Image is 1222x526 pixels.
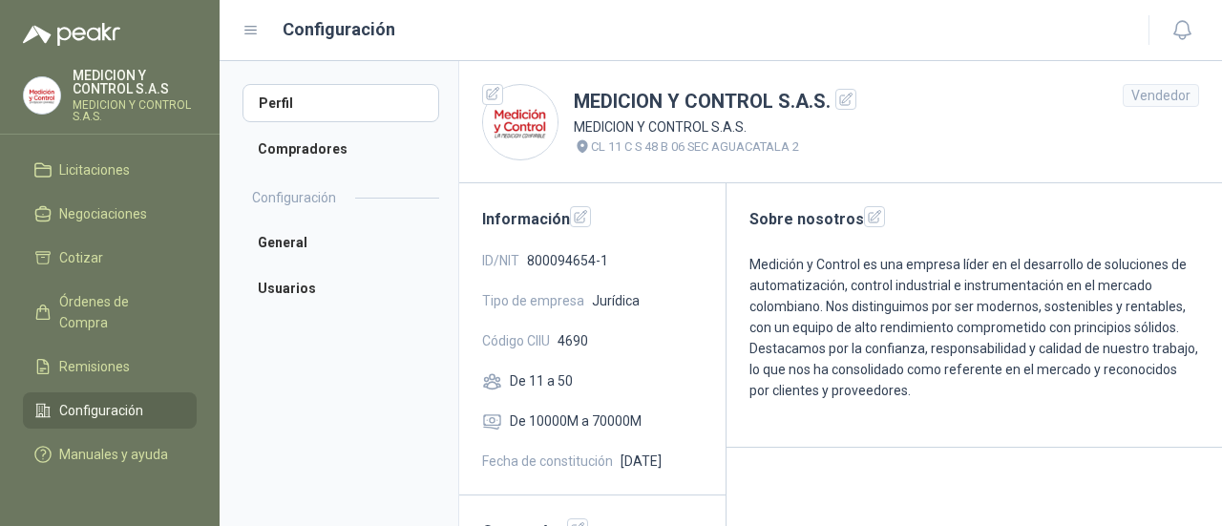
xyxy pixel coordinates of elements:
[59,203,147,224] span: Negociaciones
[242,269,439,307] a: Usuarios
[24,77,60,114] img: Company Logo
[23,240,197,276] a: Cotizar
[23,196,197,232] a: Negociaciones
[510,410,642,431] span: De 10000M a 70000M
[749,254,1199,401] p: Medición y Control es una empresa líder en el desarrollo de soluciones de automatización, control...
[59,444,168,465] span: Manuales y ayuda
[574,87,856,116] h1: MEDICION Y CONTROL S.A.S.
[558,330,588,351] span: 4690
[242,84,439,122] a: Perfil
[73,69,197,95] p: MEDICION Y CONTROL S.A.S
[483,85,558,159] img: Company Logo
[482,250,519,271] span: ID/NIT
[23,392,197,429] a: Configuración
[59,247,103,268] span: Cotizar
[592,290,640,311] span: Jurídica
[73,99,197,122] p: MEDICION Y CONTROL S.A.S.
[242,130,439,168] a: Compradores
[59,356,130,377] span: Remisiones
[59,159,130,180] span: Licitaciones
[591,137,799,157] p: CL 11 C S 48 B 06 SEC AGUACATALA 2
[23,284,197,341] a: Órdenes de Compra
[482,451,613,472] span: Fecha de constitución
[23,23,120,46] img: Logo peakr
[482,330,550,351] span: Código CIIU
[482,290,584,311] span: Tipo de empresa
[59,400,143,421] span: Configuración
[510,370,573,391] span: De 11 a 50
[23,152,197,188] a: Licitaciones
[621,451,662,472] span: [DATE]
[23,348,197,385] a: Remisiones
[482,206,703,231] h2: Información
[59,291,179,333] span: Órdenes de Compra
[574,116,856,137] p: MEDICION Y CONTROL S.A.S.
[1123,84,1199,107] div: Vendedor
[23,436,197,473] a: Manuales y ayuda
[242,223,439,262] a: General
[252,187,336,208] h2: Configuración
[527,250,608,271] span: 800094654-1
[749,206,1199,231] h2: Sobre nosotros
[283,16,395,43] h1: Configuración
